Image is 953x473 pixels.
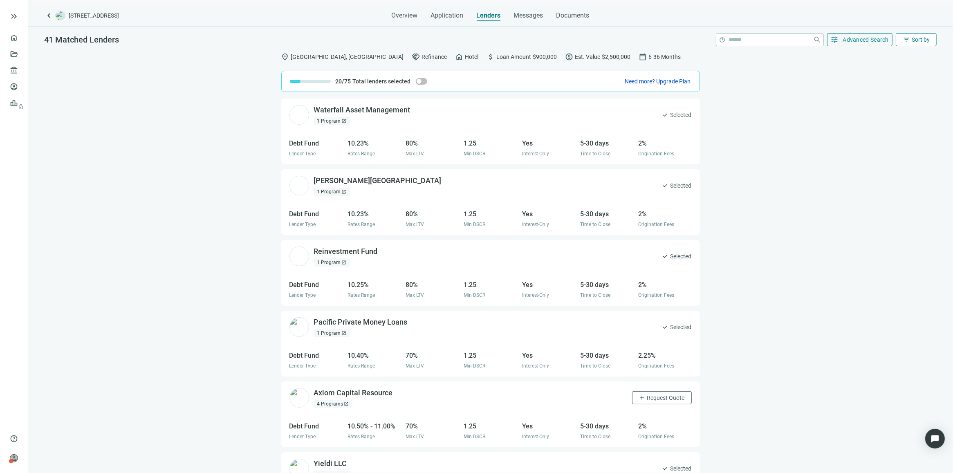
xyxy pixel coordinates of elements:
[464,280,517,290] div: 1.25
[348,363,375,369] span: Rates Range
[281,53,289,61] span: location_on
[392,11,418,20] span: Overview
[289,292,316,298] span: Lender Type
[314,188,350,196] div: 1 Program
[314,176,442,186] div: [PERSON_NAME][GEOGRAPHIC_DATA]
[406,434,424,439] span: Max LTV
[625,78,691,85] span: Need more? Upgrade Plan
[289,434,316,439] span: Lender Type
[662,465,669,472] span: check
[9,11,19,21] button: keyboard_double_arrow_right
[638,363,674,369] span: Origination Fees
[289,421,343,431] div: Debt Fund
[670,464,692,473] span: Selected
[314,400,352,408] div: 4 Programs
[638,280,691,290] div: 2%
[289,388,309,408] img: 24d43aff-89e2-4992-b51a-c358918be0bb
[565,53,631,61] div: Est. Value
[348,434,375,439] span: Rates Range
[565,53,574,61] span: paid
[406,280,459,290] div: 80%
[638,434,674,439] span: Origination Fees
[556,11,590,20] span: Documents
[522,363,549,369] span: Interest-Only
[406,209,459,219] div: 80%
[465,52,479,61] span: Hotel
[289,209,343,219] div: Debt Fund
[670,181,692,190] span: Selected
[580,434,610,439] span: Time to Close
[533,52,557,61] span: $900,000
[342,331,347,336] span: open_in_new
[647,395,685,401] span: Request Quote
[314,117,350,125] div: 1 Program
[638,138,691,148] div: 2%
[314,388,393,398] div: Axiom Capital Resource
[522,222,549,227] span: Interest-Only
[348,421,401,431] div: 10.50% - 11.00%
[464,292,485,298] span: Min DSCR
[522,138,575,148] div: Yes
[649,52,681,61] span: 6-36 Months
[406,350,459,361] div: 70%
[912,36,930,43] span: Sort by
[580,151,610,157] span: Time to Close
[455,53,464,61] span: home
[831,36,839,44] span: tune
[344,401,349,406] span: open_in_new
[406,138,459,148] div: 80%
[638,209,691,219] div: 2%
[638,421,691,431] div: 2%
[638,222,674,227] span: Origination Fees
[348,222,375,227] span: Rates Range
[843,36,889,43] span: Advanced Search
[896,33,937,46] button: filter_listSort by
[522,292,549,298] span: Interest-Only
[289,317,309,337] img: f0c8e67c-8c0e-4a2b-8b6b-48c2e6e563d8
[348,292,375,298] span: Rates Range
[314,247,378,257] div: Reinvestment Fund
[314,317,408,327] div: Pacific Private Money Loans
[487,53,557,61] div: Loan Amount
[602,52,631,61] span: $2,500,000
[580,222,610,227] span: Time to Close
[580,350,633,361] div: 5-30 days
[348,209,401,219] div: 10.23%
[406,151,424,157] span: Max LTV
[464,138,517,148] div: 1.25
[291,52,404,61] span: [GEOGRAPHIC_DATA], [GEOGRAPHIC_DATA]
[289,350,343,361] div: Debt Fund
[431,11,464,20] span: Application
[44,11,54,20] a: keyboard_arrow_left
[422,52,447,61] span: Refinance
[289,222,316,227] span: Lender Type
[903,36,910,43] span: filter_list
[336,77,351,85] span: 20/75
[289,280,343,290] div: Debt Fund
[314,329,350,337] div: 1 Program
[348,138,401,148] div: 10.23%
[522,280,575,290] div: Yes
[925,429,945,448] div: Open Intercom Messenger
[670,252,692,261] span: Selected
[580,292,610,298] span: Time to Close
[522,350,575,361] div: Yes
[514,11,543,19] span: Messages
[10,454,18,462] span: person
[314,459,347,469] div: Yieldi LLC
[69,11,119,20] span: [STREET_ADDRESS]
[827,33,893,46] button: tuneAdvanced Search
[522,209,575,219] div: Yes
[522,421,575,431] div: Yes
[464,363,485,369] span: Min DSCR
[406,292,424,298] span: Max LTV
[342,119,347,123] span: open_in_new
[464,350,517,361] div: 1.25
[348,280,401,290] div: 10.25%
[580,363,610,369] span: Time to Close
[464,434,485,439] span: Min DSCR
[670,323,692,332] span: Selected
[342,189,347,194] span: open_in_new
